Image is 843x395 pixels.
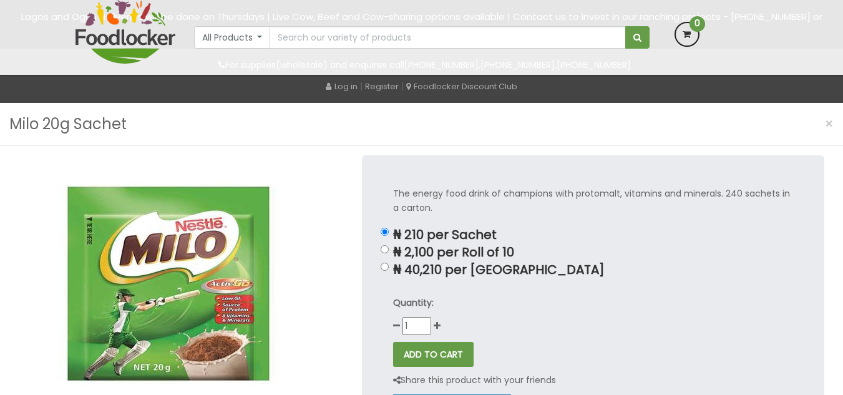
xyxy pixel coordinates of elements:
[393,245,793,260] p: ₦ 2,100 per Roll of 10
[381,228,389,236] input: ₦ 210 per Sachet
[393,296,434,309] strong: Quantity:
[393,373,556,388] p: Share this product with your friends
[406,80,517,92] a: Foodlocker Discount Club
[393,263,793,277] p: ₦ 40,210 per [GEOGRAPHIC_DATA]
[401,80,404,92] span: |
[381,245,389,253] input: ₦ 2,100 per Roll of 10
[393,342,474,367] button: ADD TO CART
[365,80,399,92] a: Register
[825,115,834,133] span: ×
[194,26,271,49] button: All Products
[9,112,127,136] h3: Milo 20g Sachet
[690,16,705,32] span: 0
[393,228,793,242] p: ₦ 210 per Sachet
[360,80,363,92] span: |
[393,187,793,215] p: The energy food drink of champions with protomalt, vitamins and minerals. 240 sachets in a carton.
[381,263,389,271] input: ₦ 40,210 per [GEOGRAPHIC_DATA]
[819,111,840,137] button: Close
[270,26,625,49] input: Search our variety of products
[326,80,358,92] a: Log in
